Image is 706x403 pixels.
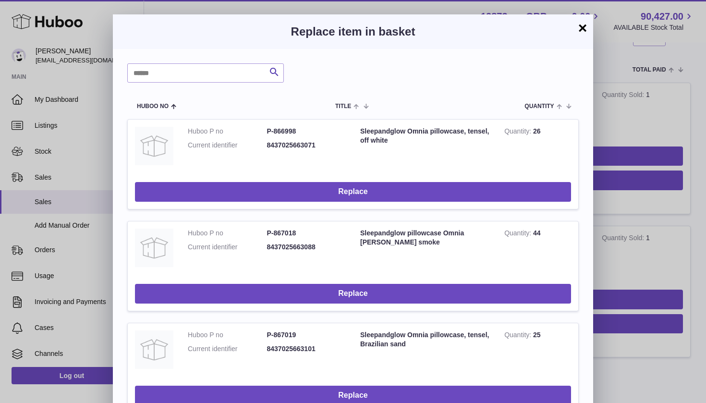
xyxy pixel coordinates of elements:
button: Replace [135,182,571,202]
span: Huboo no [137,103,169,110]
dd: 8437025663088 [267,243,346,252]
dd: 8437025663101 [267,344,346,354]
dd: P-866998 [267,127,346,136]
img: Sleepandglow pillowcase Omnia tensel, rose smoke [135,229,173,267]
strong: Quantity [504,127,533,137]
dt: Current identifier [188,141,267,150]
h3: Replace item in basket [127,24,579,39]
dt: Current identifier [188,344,267,354]
strong: Quantity [504,331,533,341]
span: Title [335,103,351,110]
td: 25 [497,323,578,379]
dd: P-867019 [267,330,346,340]
dt: Huboo P no [188,330,267,340]
td: 44 [497,221,578,277]
strong: Quantity [504,229,533,239]
td: Sleepandglow Omnia pillowcase, tensel, off white [353,120,497,175]
td: Sleepandglow pillowcase Omnia [PERSON_NAME] smoke [353,221,497,277]
img: Sleepandglow Omnia pillowcase, tensel, Brazilian sand [135,330,173,369]
dd: P-867018 [267,229,346,238]
span: Quantity [524,103,554,110]
td: 26 [497,120,578,175]
button: × [577,22,588,34]
dt: Current identifier [188,243,267,252]
img: Sleepandglow Omnia pillowcase, tensel, off white [135,127,173,165]
dd: 8437025663071 [267,141,346,150]
dt: Huboo P no [188,127,267,136]
button: Replace [135,284,571,304]
td: Sleepandglow Omnia pillowcase, tensel, Brazilian sand [353,323,497,379]
dt: Huboo P no [188,229,267,238]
